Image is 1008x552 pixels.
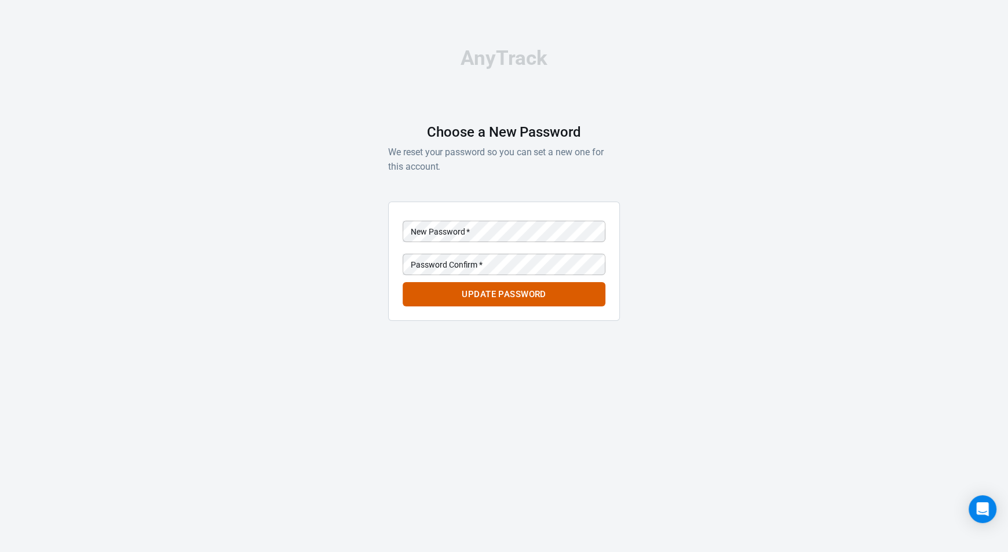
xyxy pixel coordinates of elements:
[403,282,605,306] button: Update Password
[969,495,996,523] div: Open Intercom Messenger
[583,224,597,238] keeper-lock: Open Keeper Popup
[388,145,620,174] p: We reset your password so you can set a new one for this account.
[427,124,581,140] h1: Choose a New Password
[388,48,620,68] div: AnyTrack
